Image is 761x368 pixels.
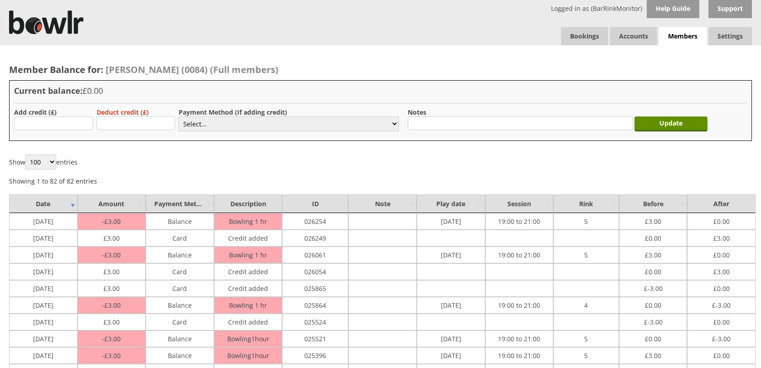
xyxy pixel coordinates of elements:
span: 3.00 [103,265,120,276]
span: 0.00 [713,315,730,326]
span: 3.00 [645,215,661,226]
a: [PERSON_NAME] (0084) (Full members) [103,63,278,76]
td: Credit added [214,314,283,330]
td: 5 [553,347,619,364]
td: 19:00 to 21:00 [485,347,554,364]
td: Bowling1hour [214,347,283,364]
td: Card [146,230,214,247]
td: 026254 [282,213,348,230]
td: 19:00 to 21:00 [485,297,554,314]
td: [DATE] [9,297,78,314]
span: -3.00 [712,299,731,310]
td: 025524 [282,314,348,330]
span: 0.00 [713,282,730,293]
td: 19:00 to 21:00 [485,330,554,347]
td: Date : activate to sort column ascending [9,194,78,213]
span: 0.00 [713,349,730,360]
span: 3.00 [102,251,121,259]
td: Balance [146,330,214,347]
span: 3.00 [103,282,120,293]
td: Rink : activate to sort column ascending [553,194,619,213]
span: 0.00 [645,265,661,276]
span: -3.00 [644,282,663,293]
td: After : activate to sort column ascending [687,194,756,213]
td: Bowling 1 hr [214,297,283,314]
td: Credit added [214,230,283,247]
span: 0.00 [645,299,661,310]
td: Balance [146,247,214,263]
td: [DATE] [417,330,485,347]
td: Balance [146,213,214,230]
span: 3.00 [713,265,730,276]
span: Settings [708,27,752,45]
td: 19:00 to 21:00 [485,247,554,263]
label: Deduct credit (£) [97,108,149,116]
td: Bowling 1 hr [214,247,283,263]
td: Card [146,263,214,280]
span: 0.00 [645,332,661,343]
span: 3.00 [713,232,730,242]
span: 3.00 [645,349,661,360]
td: 4 [553,297,619,314]
h2: Member Balance for: [9,63,752,76]
select: Showentries [25,155,56,169]
span: -3.00 [644,315,663,326]
td: [DATE] [417,247,485,263]
td: Play date : activate to sort column ascending [417,194,485,213]
td: [DATE] [9,280,78,297]
h3: Current balance: [14,85,747,96]
span: 0.00 [713,215,730,226]
td: [DATE] [9,314,78,330]
td: 026249 [282,230,348,247]
td: ID : activate to sort column ascending [282,194,348,213]
td: 026061 [282,247,348,263]
label: Add credit (£) [14,108,57,116]
div: Showing 1 to 82 of 82 entries [9,172,97,185]
td: 025865 [282,280,348,297]
a: Bookings [561,27,608,45]
td: Payment Method : activate to sort column ascending [146,194,214,213]
td: Balance [146,297,214,314]
td: Credit added [214,280,283,297]
span: 0.00 [645,232,661,242]
td: [DATE] [9,263,78,280]
td: Note : activate to sort column ascending [348,194,417,213]
td: 025396 [282,347,348,364]
td: Credit added [214,263,283,280]
td: Bowling 1 hr [214,213,283,230]
td: 026054 [282,263,348,280]
label: Payment Method (If adding credit) [179,108,287,116]
span: -3.00 [712,332,731,343]
td: [DATE] [417,347,485,364]
td: 5 [553,213,619,230]
span: 3.00 [102,217,121,226]
span: 0.00 [713,248,730,259]
span: 3.00 [102,351,121,360]
td: [DATE] [9,213,78,230]
span: 3.00 [102,334,121,343]
label: Notes [408,108,426,116]
td: [DATE] [417,213,485,230]
td: [DATE] [9,230,78,247]
span: Accounts [610,27,657,45]
td: Amount : activate to sort column ascending [78,194,146,213]
span: 3.00 [103,232,120,242]
td: [DATE] [9,347,78,364]
td: [DATE] [9,330,78,347]
td: [DATE] [417,297,485,314]
td: 025521 [282,330,348,347]
td: 5 [553,330,619,347]
label: Show entries [9,158,78,166]
span: 3.00 [103,315,120,326]
td: Bowling1hour [214,330,283,347]
input: Update [634,116,708,131]
td: 19:00 to 21:00 [485,213,554,230]
td: Card [146,280,214,297]
td: 025864 [282,297,348,314]
td: 5 [553,247,619,263]
td: Before : activate to sort column ascending [619,194,688,213]
td: Session : activate to sort column ascending [485,194,554,213]
td: Balance [146,347,214,364]
span: Members [659,27,707,46]
span: £0.00 [83,85,103,96]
